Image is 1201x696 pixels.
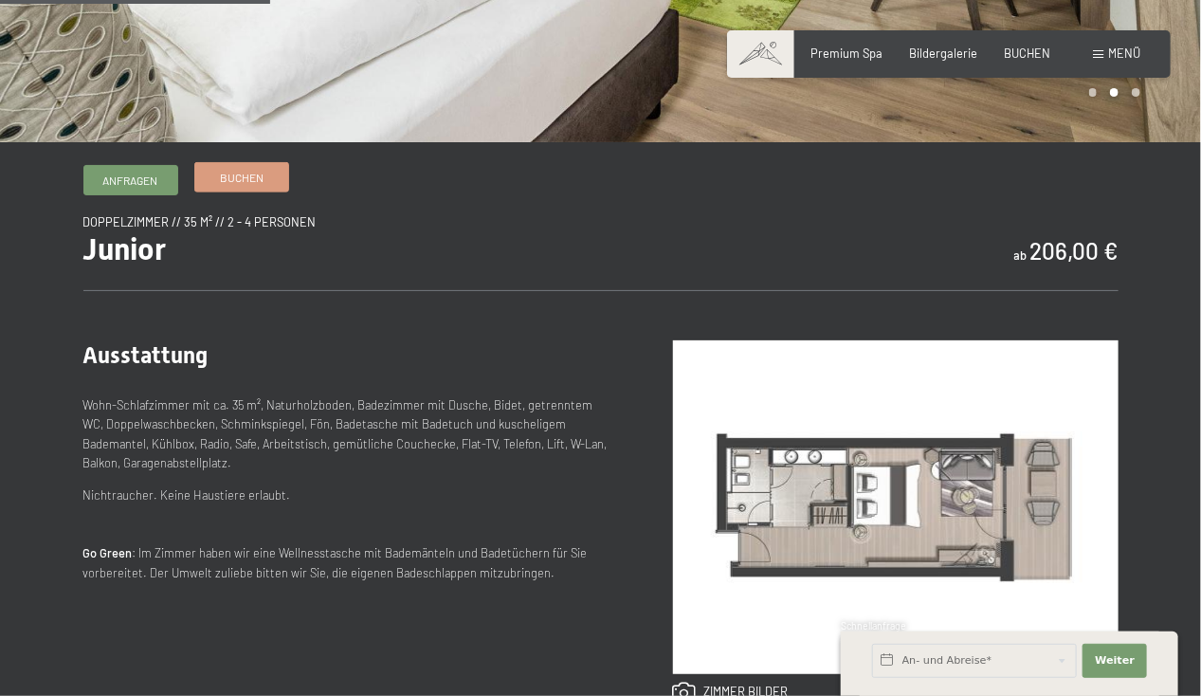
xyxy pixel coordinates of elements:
span: Anfragen [103,173,158,189]
span: Doppelzimmer // 35 m² // 2 - 4 Personen [83,214,317,229]
a: Buchen [195,163,288,192]
span: Schnellanfrage [841,620,906,632]
a: BUCHEN [1005,46,1051,61]
span: Junior [83,231,167,267]
span: Menü [1108,46,1140,61]
button: Weiter [1083,644,1147,678]
span: Weiter [1095,653,1135,669]
span: Buchen [220,170,264,186]
p: : Im Zimmer haben wir eine Wellnesstasche mit Bademänteln und Badetüchern für Sie vorbereitet. De... [83,543,612,582]
b: 206,00 € [1030,237,1119,265]
strong: Go Green [83,545,133,560]
a: Anfragen [84,166,177,194]
img: Junior [673,340,1119,674]
p: Nichtraucher. Keine Haustiere erlaubt. [83,485,612,504]
a: Premium Spa [811,46,883,61]
a: Bildergalerie [910,46,978,61]
p: Wohn-Schlafzimmer mit ca. 35 m², Naturholzboden, Badezimmer mit Dusche, Bidet, getrenntem WC, Dop... [83,395,612,473]
span: ab [1014,247,1028,263]
span: Ausstattung [83,342,209,369]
